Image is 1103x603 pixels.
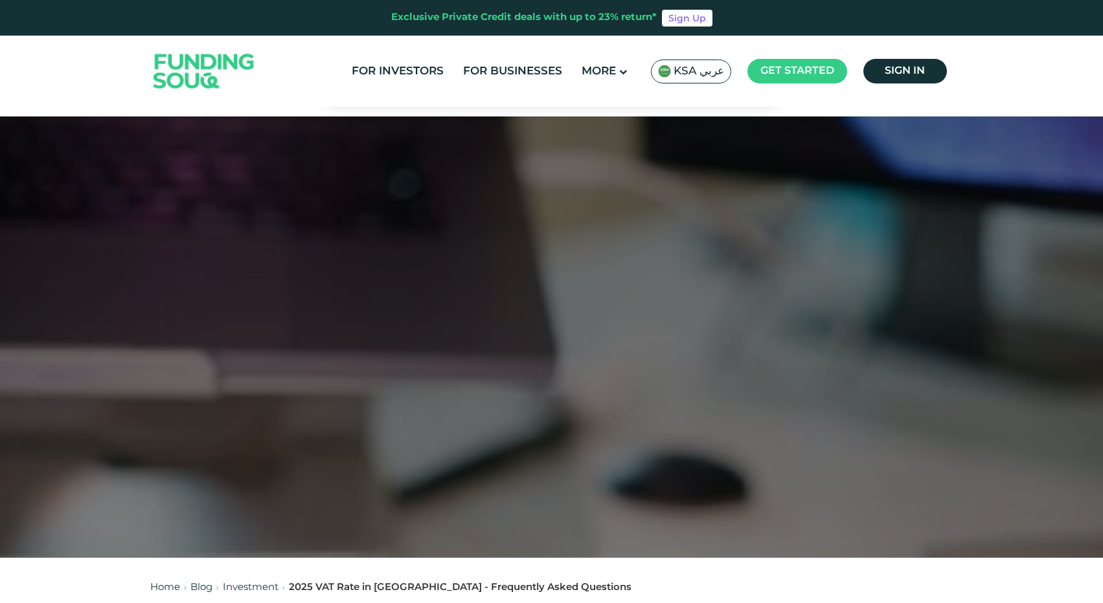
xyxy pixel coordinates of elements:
[348,61,447,82] a: For Investors
[863,59,947,83] a: Sign in
[289,580,631,595] div: 2025 VAT Rate in [GEOGRAPHIC_DATA] - Frequently Asked Questions
[658,65,671,78] img: SA Flag
[662,10,712,27] a: Sign Up
[460,61,565,82] a: For Businesses
[150,583,180,592] a: Home
[223,583,279,592] a: Investment
[760,66,834,76] span: Get started
[190,583,212,592] a: Blog
[391,10,657,25] div: Exclusive Private Credit deals with up to 23% return*
[141,39,267,104] img: Logo
[674,64,724,79] span: KSA عربي
[885,66,925,76] span: Sign in
[582,66,616,77] span: More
